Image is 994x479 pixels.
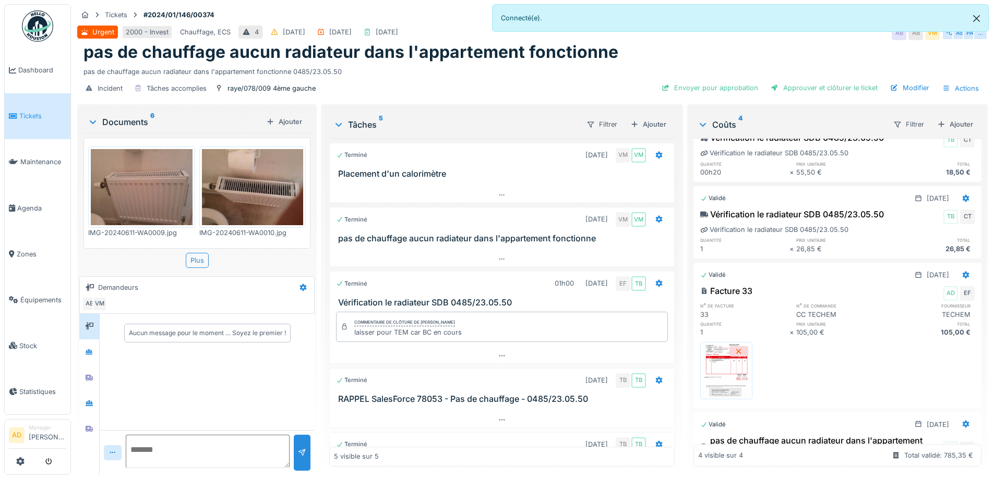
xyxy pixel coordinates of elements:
div: TB [943,210,958,224]
div: 01h00 [555,278,574,288]
span: Tickets [19,111,66,121]
div: × [789,327,796,337]
div: Tickets [105,10,127,20]
span: Zones [17,249,66,259]
div: CT [960,210,975,224]
div: Validé [700,420,726,429]
div: Vérification le radiateur SDB 0485/23.05.50 [700,208,884,220]
h6: quantité [700,237,789,243]
div: Terminé [336,440,367,449]
div: TB [616,373,630,388]
h1: pas de chauffage aucun radiateur dans l'appartement fonctionne [83,42,618,62]
div: [DATE] [376,27,398,37]
div: Validé [700,194,726,203]
h6: prix unitaire [796,321,885,327]
div: AD [960,441,975,456]
li: AD [9,427,25,443]
h6: quantité [700,321,789,327]
div: 2000 - Invest [126,27,169,37]
div: PA [963,26,977,40]
div: [DATE] [927,420,949,429]
div: AB [908,26,923,40]
li: [PERSON_NAME] [29,424,66,446]
div: VM [631,148,646,163]
h6: fournisseur [885,302,975,309]
div: laisser pour TEM car BC en cours [354,327,462,337]
a: Maintenance [5,139,70,185]
div: Terminé [336,279,367,288]
img: qkglj4qpt43mhjpquvy8lbkdnqci [202,149,304,225]
div: VM [616,212,630,227]
div: Ajouter [626,117,670,131]
button: Close [965,5,988,32]
h6: prix unitaire [796,237,885,243]
div: 26,85 € [885,244,975,254]
div: [DATE] [927,270,949,280]
div: Demandeurs [98,283,138,292]
div: Total validé: 785,35 € [904,450,973,460]
div: CT [960,133,975,148]
span: Équipements [20,295,66,305]
div: [DATE] [585,150,608,160]
div: TECHEM [885,310,975,320]
div: EF [943,441,958,456]
div: TB [631,437,646,452]
a: Statistiques [5,369,70,414]
div: Actions [938,81,984,96]
img: 3mzlj1oxf8dn8p0jmaze1oc65u2n [91,149,193,225]
div: Terminé [336,215,367,224]
div: Validé [700,271,726,279]
div: [DATE] [585,439,608,449]
div: 105,00 € [885,327,975,337]
h6: prix unitaire [796,161,885,167]
div: pas de chauffage aucun radiateur dans l'appartement fonctionne 0485/23.05.50 [83,63,981,77]
a: Stock [5,323,70,369]
div: 33 [700,310,789,320]
div: Facture 33 [700,285,752,297]
a: Agenda [5,185,70,231]
div: Terminé [336,376,367,385]
span: Dashboard [18,65,66,75]
div: -C [942,26,956,40]
span: Agenda [17,203,66,213]
img: r87qspxtuooau602c6yeqebvjonc [703,345,750,397]
div: 18,50 € [885,167,975,177]
div: AD [943,286,958,301]
div: × [789,167,796,177]
div: Ajouter [933,117,977,131]
div: TB [616,437,630,452]
div: Envoyer pour approbation [657,81,762,95]
h3: Vérification le radiateur SDB 0485/23.05.50 [338,298,669,308]
h3: RAPPEL SalesForce 78053 - Pas de chauffage - 0485/23.05.50 [338,394,669,404]
div: 105,00 € [796,327,885,337]
div: TB [631,373,646,388]
img: Badge_color-CXgf-gQk.svg [22,10,53,42]
h6: total [885,321,975,327]
div: VM [631,212,646,227]
div: Filtrer [582,117,622,132]
div: Manager [29,424,66,432]
div: Aucun message pour le moment … Soyez le premier ! [129,328,286,338]
h3: Placement d'un calorimètre [338,169,669,179]
div: Vérification le radiateur SDB 0485/23.05.50 [700,225,848,235]
div: VM [925,26,940,40]
a: Zones [5,231,70,277]
div: 00h20 [700,167,789,177]
div: 1 [700,244,789,254]
div: 1 [700,327,789,337]
div: Plus [186,253,209,268]
div: [DATE] [585,375,608,385]
h3: pas de chauffage aucun radiateur dans l'appartement fonctionne [338,234,669,243]
a: Dashboard [5,47,70,93]
div: Coûts [698,118,884,131]
div: IMG-20240611-WA0010.jpg [199,228,306,238]
div: VM [92,297,107,311]
div: raye/078/009 4ème gauche [227,83,316,93]
div: [DATE] [329,27,352,37]
div: TB [943,133,958,148]
h6: n° de commande [796,302,885,309]
div: Connecté(e). [492,4,989,32]
h6: n° de facture [700,302,789,309]
div: Terminé [336,151,367,159]
div: [DATE] [927,193,949,203]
